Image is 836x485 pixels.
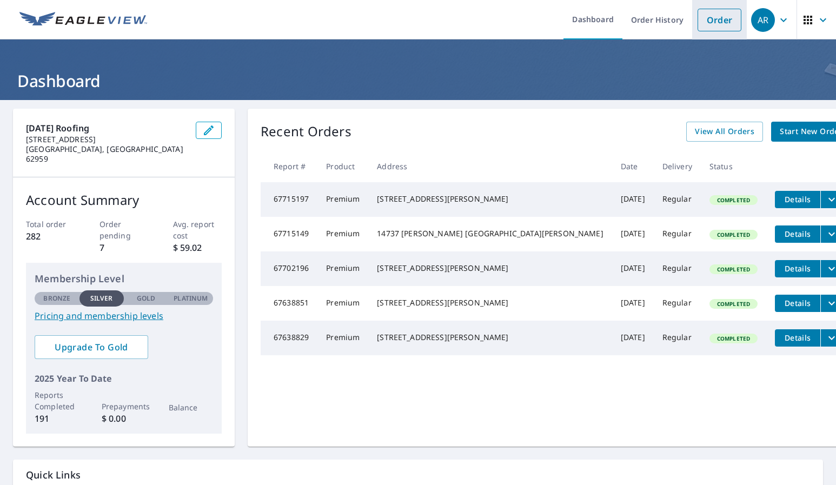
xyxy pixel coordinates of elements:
td: Regular [654,321,701,355]
a: Order [698,9,741,31]
button: detailsBtn-67715197 [775,191,820,208]
td: 67638829 [261,321,317,355]
span: View All Orders [695,125,754,138]
p: Membership Level [35,271,213,286]
p: [DATE] Roofing [26,122,187,135]
p: 2025 Year To Date [35,372,213,385]
td: Premium [317,286,368,321]
div: [STREET_ADDRESS][PERSON_NAME] [377,263,603,274]
h1: Dashboard [13,70,823,92]
td: 67702196 [261,251,317,286]
td: [DATE] [612,321,654,355]
p: Order pending [99,218,149,241]
span: Details [781,229,814,239]
td: [DATE] [612,182,654,217]
td: Premium [317,182,368,217]
p: [STREET_ADDRESS] [26,135,187,144]
div: [STREET_ADDRESS][PERSON_NAME] [377,194,603,204]
td: 67715149 [261,217,317,251]
button: detailsBtn-67638829 [775,329,820,347]
td: [DATE] [612,286,654,321]
p: Account Summary [26,190,222,210]
th: Report # [261,150,317,182]
p: Total order [26,218,75,230]
td: [DATE] [612,251,654,286]
span: Completed [711,196,757,204]
th: Status [701,150,766,182]
p: $ 59.02 [173,241,222,254]
td: Regular [654,182,701,217]
span: Details [781,194,814,204]
p: Balance [169,402,214,413]
p: Gold [137,294,155,303]
span: Completed [711,300,757,308]
p: Recent Orders [261,122,351,142]
div: [STREET_ADDRESS][PERSON_NAME] [377,297,603,308]
div: AR [751,8,775,32]
a: Upgrade To Gold [35,335,148,359]
span: Completed [711,335,757,342]
span: Completed [711,265,757,273]
button: detailsBtn-67715149 [775,225,820,243]
th: Address [368,150,612,182]
td: Regular [654,217,701,251]
td: Regular [654,251,701,286]
a: Pricing and membership levels [35,309,213,322]
p: 7 [99,241,149,254]
a: View All Orders [686,122,763,142]
img: EV Logo [19,12,147,28]
td: Premium [317,217,368,251]
p: Platinum [174,294,208,303]
p: Quick Links [26,468,810,482]
td: Premium [317,321,368,355]
p: Bronze [43,294,70,303]
p: $ 0.00 [102,412,147,425]
span: Details [781,263,814,274]
p: Silver [90,294,113,303]
td: 67715197 [261,182,317,217]
th: Product [317,150,368,182]
p: Prepayments [102,401,147,412]
p: 191 [35,412,79,425]
div: 14737 [PERSON_NAME] [GEOGRAPHIC_DATA][PERSON_NAME] [377,228,603,239]
p: 282 [26,230,75,243]
span: Details [781,298,814,308]
span: Completed [711,231,757,238]
p: Avg. report cost [173,218,222,241]
td: Premium [317,251,368,286]
th: Delivery [654,150,701,182]
td: 67638851 [261,286,317,321]
p: Reports Completed [35,389,79,412]
th: Date [612,150,654,182]
button: detailsBtn-67638851 [775,295,820,312]
p: [GEOGRAPHIC_DATA], [GEOGRAPHIC_DATA] 62959 [26,144,187,164]
div: [STREET_ADDRESS][PERSON_NAME] [377,332,603,343]
span: Upgrade To Gold [43,341,140,353]
span: Details [781,333,814,343]
button: detailsBtn-67702196 [775,260,820,277]
td: [DATE] [612,217,654,251]
td: Regular [654,286,701,321]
